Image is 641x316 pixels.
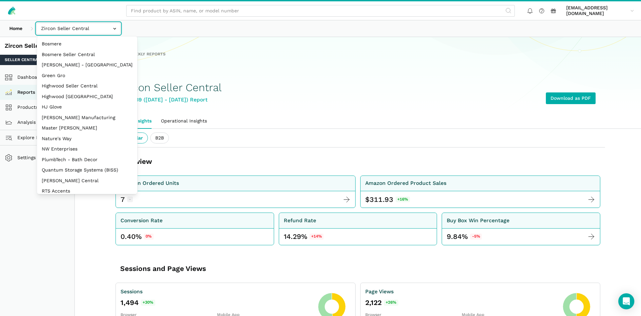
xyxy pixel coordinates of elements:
[37,123,137,133] button: Master [PERSON_NAME]
[121,179,179,188] div: Amazon Ordered Units
[7,134,47,142] span: Explore Data
[37,133,137,144] button: Nature's Way
[284,232,324,241] div: 14.29%
[37,70,137,81] button: Green Gro
[37,165,137,176] button: Quantum Storage Systems (BISS)
[396,197,410,203] span: +16%
[37,102,137,112] button: HJ Glove
[126,5,515,17] input: Find product by ASIN, name, or model number
[309,234,324,240] span: +14%
[618,293,634,309] div: Open Intercom Messenger
[37,176,137,186] button: [PERSON_NAME] Central
[546,92,596,104] a: Download as PDF
[365,298,558,307] div: 2,122
[5,57,40,63] span: Seller Central
[365,195,370,204] span: $
[37,186,137,197] button: RTS Accents
[5,23,27,34] a: Home
[365,288,558,296] div: Page Views
[37,112,137,123] button: [PERSON_NAME] Manufacturing
[121,288,313,296] div: Sessions
[37,60,137,70] button: [PERSON_NAME] - [GEOGRAPHIC_DATA]
[127,197,133,203] span: -
[120,51,166,57] span: All Weekly Reports
[384,300,398,306] span: +26%
[120,71,222,80] div: WMCI
[370,195,393,204] span: 311.93
[447,232,482,241] div: 9.84%
[121,232,154,241] div: 0.40%
[37,154,137,165] button: PlumbTech - Bath Decor
[564,4,636,18] a: [EMAIL_ADDRESS][DOMAIN_NAME]
[121,195,125,204] div: 7
[284,217,316,225] div: Refund Rate
[37,144,137,154] button: NW Enterprises
[36,23,121,34] input: Zircon Seller Central
[37,39,137,49] button: Bosmere
[141,300,155,306] span: +30%
[116,176,356,208] a: Amazon Ordered Units 7 -
[566,5,628,17] span: [EMAIL_ADDRESS][DOMAIN_NAME]
[144,234,154,240] span: 0%
[360,176,600,208] a: Amazon Ordered Product Sales $ 311.93 +16%
[120,82,222,93] h1: Zircon Seller Central
[156,113,212,129] a: Operational Insights
[447,217,509,225] div: Buy Box Win Percentage
[37,91,137,102] button: Highwood [GEOGRAPHIC_DATA]
[150,132,169,144] ui-tab: B2B
[37,81,137,91] button: Highwood Seller Central
[5,42,70,50] div: Zircon Seller Central
[365,179,446,188] div: Amazon Ordered Product Sales
[113,51,166,57] a: All Weekly Reports
[121,217,163,225] div: Conversion Rate
[470,234,482,240] span: -5%
[121,298,313,307] div: 1,494
[120,96,222,104] div: Week 39 ([DATE] - [DATE]) Report
[120,264,315,273] h3: Sessions and Page Views
[37,49,137,60] button: Bosmere Seller Central
[442,213,600,245] a: Buy Box Win Percentage 9.84%-5%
